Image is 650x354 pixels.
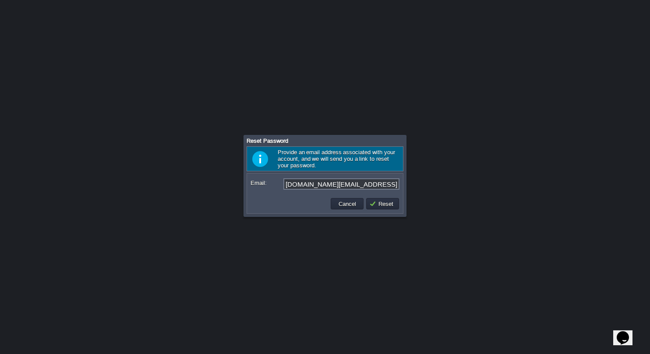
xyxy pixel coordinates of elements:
iframe: chat widget [613,319,641,345]
span: Reset Password [247,138,288,144]
button: Reset [369,200,396,208]
div: Provide an email address associated with your account, and we will send you a link to reset your ... [247,146,403,171]
label: Email: [251,178,283,188]
button: Cancel [336,200,359,208]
